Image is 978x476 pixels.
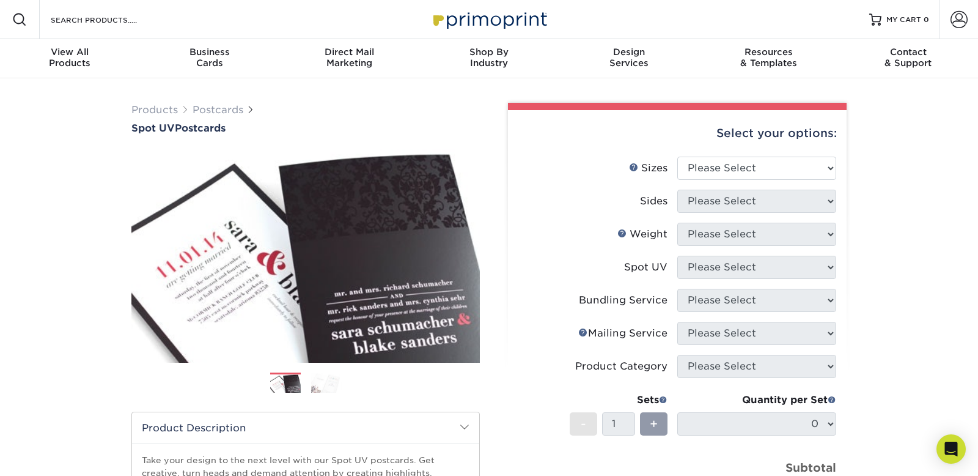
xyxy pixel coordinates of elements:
[140,46,280,58] span: Business
[419,46,559,58] span: Shop By
[699,46,839,69] div: & Templates
[677,393,836,407] div: Quantity per Set
[581,415,586,433] span: -
[428,6,550,32] img: Primoprint
[936,434,966,464] div: Open Intercom Messenger
[132,412,479,444] h2: Product Description
[886,15,921,25] span: MY CART
[270,373,301,395] img: Postcards 01
[838,46,978,69] div: & Support
[518,110,837,157] div: Select your options:
[579,293,667,308] div: Bundling Service
[838,46,978,58] span: Contact
[131,122,175,134] span: Spot UV
[279,39,419,78] a: Direct MailMarketing
[559,46,699,69] div: Services
[50,12,169,27] input: SEARCH PRODUCTS.....
[279,46,419,58] span: Direct Mail
[624,260,667,275] div: Spot UV
[131,122,480,134] h1: Postcards
[559,46,699,58] span: Design
[193,104,243,116] a: Postcards
[419,46,559,69] div: Industry
[140,39,280,78] a: BusinessCards
[131,122,480,134] a: Spot UVPostcards
[419,39,559,78] a: Shop ByIndustry
[578,326,667,341] div: Mailing Service
[131,135,480,376] img: Spot UV 01
[699,39,839,78] a: Resources& Templates
[617,227,667,242] div: Weight
[131,104,178,116] a: Products
[279,46,419,69] div: Marketing
[838,39,978,78] a: Contact& Support
[785,461,836,474] strong: Subtotal
[140,46,280,69] div: Cards
[640,194,667,209] div: Sides
[575,359,667,374] div: Product Category
[699,46,839,58] span: Resources
[559,39,699,78] a: DesignServices
[570,393,667,407] div: Sets
[629,161,667,176] div: Sizes
[650,415,658,433] span: +
[311,372,342,393] img: Postcards 02
[924,15,929,24] span: 0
